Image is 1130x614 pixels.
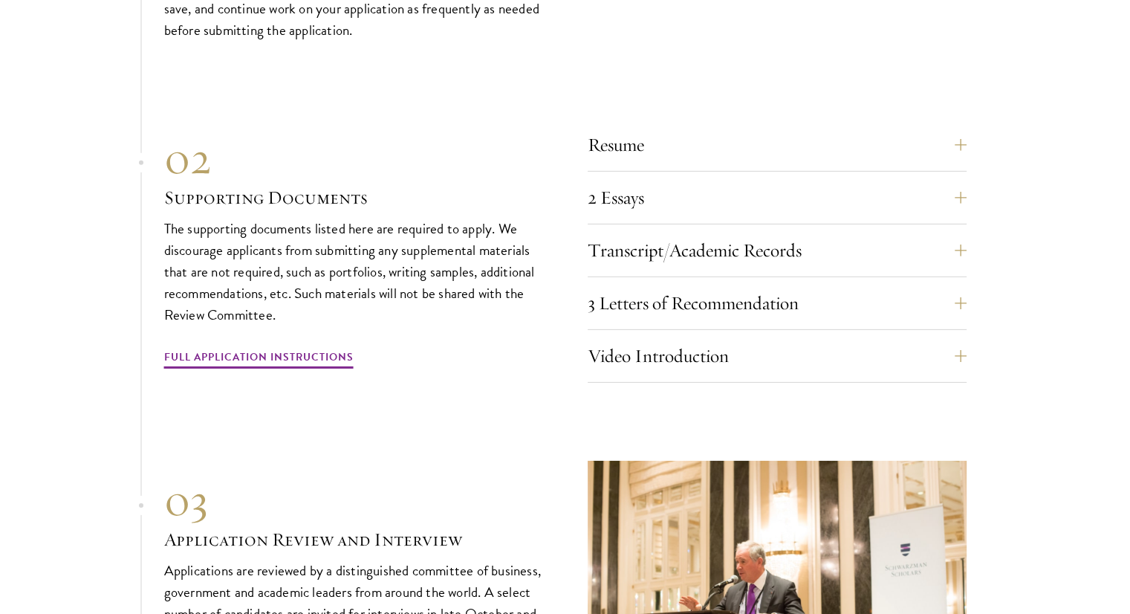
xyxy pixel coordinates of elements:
button: Resume [588,127,967,163]
button: 3 Letters of Recommendation [588,285,967,321]
div: 02 [164,132,543,185]
button: 2 Essays [588,180,967,216]
p: The supporting documents listed here are required to apply. We discourage applicants from submitt... [164,218,543,326]
button: Video Introduction [588,338,967,374]
a: Full Application Instructions [164,348,354,371]
button: Transcript/Academic Records [588,233,967,268]
h3: Supporting Documents [164,185,543,210]
h3: Application Review and Interview [164,527,543,552]
div: 03 [164,474,543,527]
